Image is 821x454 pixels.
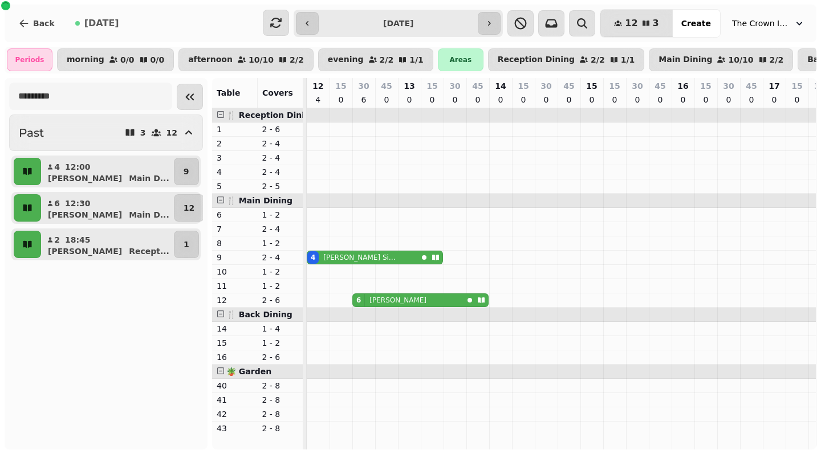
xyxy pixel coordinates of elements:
[450,94,460,105] p: 0
[409,56,424,64] p: 1 / 1
[498,55,575,64] p: Reception Dining
[381,80,392,92] p: 45
[43,194,172,222] button: 612:30[PERSON_NAME]Main D...
[9,114,203,151] button: Past312
[129,246,169,257] p: Recept ...
[770,94,779,105] p: 0
[380,56,394,64] p: 2 / 2
[312,80,323,92] p: 12
[587,94,596,105] p: 0
[700,80,711,92] p: 15
[217,223,253,235] p: 7
[359,94,368,105] p: 6
[290,56,304,64] p: 2 / 2
[217,138,253,149] p: 2
[262,252,299,263] p: 2 - 4
[226,310,292,319] span: 🍴 Back Dining
[336,94,346,105] p: 0
[428,94,437,105] p: 0
[540,80,551,92] p: 30
[600,10,672,37] button: 123
[314,94,323,105] p: 4
[323,253,396,262] p: [PERSON_NAME] Sicot
[262,280,299,292] p: 1 - 2
[792,94,802,105] p: 0
[356,296,361,305] div: 6
[318,48,433,71] button: evening2/21/1
[747,94,756,105] p: 0
[9,10,64,37] button: Back
[33,19,55,27] span: Back
[586,80,597,92] p: 15
[746,80,757,92] p: 45
[54,161,60,173] p: 4
[166,129,177,137] p: 12
[120,56,135,64] p: 0 / 0
[769,80,779,92] p: 17
[188,55,233,64] p: afternoon
[633,94,642,105] p: 0
[262,266,299,277] p: 1 - 2
[217,394,253,406] p: 41
[217,124,253,135] p: 1
[226,196,292,205] span: 🍴 Main Dining
[217,166,253,178] p: 4
[358,80,369,92] p: 30
[217,380,253,391] p: 40
[177,84,203,110] button: Collapse sidebar
[563,80,574,92] p: 45
[217,351,253,363] p: 16
[129,209,169,220] p: Main D ...
[65,198,91,209] p: 12:30
[564,94,574,105] p: 0
[311,253,315,262] div: 4
[519,94,528,105] p: 0
[226,367,271,376] span: 🪴 Garden
[217,295,253,306] p: 12
[449,80,460,92] p: 30
[262,138,299,149] p: 2 - 4
[518,80,529,92] p: 15
[217,209,253,220] p: 6
[655,80,665,92] p: 45
[472,80,483,92] p: 45
[65,161,91,173] p: 12:00
[591,56,605,64] p: 2 / 2
[262,181,299,192] p: 2 - 5
[217,408,253,420] p: 42
[43,231,172,258] button: 218:45[PERSON_NAME]Recept...
[701,94,710,105] p: 0
[728,56,753,64] p: 10 / 10
[335,80,346,92] p: 15
[129,173,169,184] p: Main D ...
[625,19,637,28] span: 12
[262,223,299,235] p: 2 - 4
[217,337,253,349] p: 15
[48,209,122,220] p: [PERSON_NAME]
[473,94,482,105] p: 0
[262,380,299,391] p: 2 - 8
[262,166,299,178] p: 2 - 4
[262,408,299,420] p: 2 - 8
[217,323,253,334] p: 14
[262,423,299,434] p: 2 - 8
[217,88,241,97] span: Table
[184,239,189,250] p: 1
[659,55,712,64] p: Main Dining
[262,323,299,334] p: 1 - 4
[178,48,314,71] button: afternoon10/102/2
[217,252,253,263] p: 9
[438,48,483,71] div: Areas
[226,111,316,120] span: 🍴 Reception Dining
[732,18,789,29] span: The Crown Inn
[632,80,643,92] p: 30
[249,56,274,64] p: 10 / 10
[426,80,437,92] p: 15
[57,48,174,71] button: morning0/00/0
[725,13,812,34] button: The Crown Inn
[48,246,122,257] p: [PERSON_NAME]
[217,266,253,277] p: 10
[67,55,104,64] p: morning
[262,394,299,406] p: 2 - 8
[54,198,60,209] p: 6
